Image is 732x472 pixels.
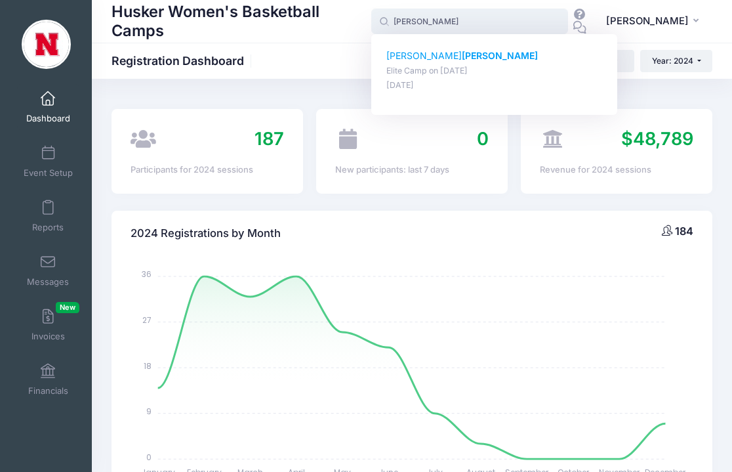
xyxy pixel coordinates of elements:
a: Dashboard [17,84,79,130]
button: Year: 2024 [640,50,712,72]
span: Messages [27,276,69,288]
span: Year: 2024 [652,56,693,66]
span: Invoices [31,331,65,342]
input: Search by First Name, Last Name, or Email... [371,9,568,35]
span: Reports [32,222,64,233]
span: 184 [675,225,693,238]
a: Financials [17,356,79,402]
p: [PERSON_NAME] [386,49,603,63]
div: Participants for 2024 sessions [131,163,284,177]
a: InvoicesNew [17,302,79,348]
div: Revenue for 2024 sessions [540,163,693,177]
span: New [56,302,79,313]
tspan: 9 [146,406,152,417]
tspan: 27 [142,314,152,326]
img: Husker Women's Basketball Camps [22,20,71,69]
tspan: 18 [144,360,152,371]
h1: Husker Women's Basketball Camps [112,1,371,42]
h4: 2024 Registrations by Month [131,215,281,252]
h1: Registration Dashboard [112,54,255,68]
a: Messages [17,247,79,293]
a: Event Setup [17,139,79,184]
span: Event Setup [24,167,73,179]
span: 0 [477,128,489,150]
span: 187 [254,128,284,150]
span: Financials [28,385,68,397]
tspan: 36 [142,268,152,280]
strong: [PERSON_NAME] [462,50,538,61]
tspan: 0 [146,452,152,463]
a: Reports [17,193,79,239]
button: [PERSON_NAME] [598,7,712,37]
span: Dashboard [26,113,70,124]
p: Elite Camp on [DATE] [386,65,603,77]
p: [DATE] [386,79,603,92]
span: $48,789 [621,128,693,150]
div: New participants: last 7 days [335,163,489,177]
span: [PERSON_NAME] [606,14,689,28]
